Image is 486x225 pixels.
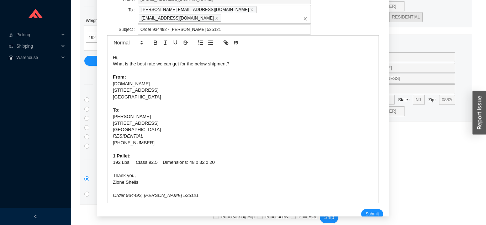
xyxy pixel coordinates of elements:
span: Print BOL [296,213,320,220]
span: [EMAIL_ADDRESS][DOMAIN_NAME] [139,15,221,22]
th: Weight [84,16,127,26]
strong: 1 Pallet: [113,153,131,159]
span: left [33,214,38,219]
div: [DOMAIN_NAME] [113,81,373,87]
span: Picking [16,29,59,41]
button: Add Pallet [84,56,301,66]
span: close [303,17,307,21]
label: Subject [118,25,137,34]
button: Ship [320,212,338,223]
span: [PERSON_NAME][EMAIL_ADDRESS][DOMAIN_NAME] [139,6,257,13]
em: Order 934492, [PERSON_NAME] 525121 [113,193,199,198]
div: Return Address [317,35,467,48]
div: Zione Shells [113,179,373,186]
span: Ship [324,213,334,221]
strong: To: [113,107,120,113]
span: Warehouse [16,52,59,63]
span: Direct Services [93,80,136,89]
span: Submit [365,210,379,218]
div: [PERSON_NAME] [113,113,373,120]
span: Print Packing Slip [218,213,258,220]
span: Shipping [16,41,59,52]
span: RESIDENTIAL [392,15,420,20]
span: close [215,16,218,20]
label: Zip [428,95,439,105]
div: 192 Lbs. Class 92.5 Dimensions: 48 x 32 x 20 [113,159,373,166]
div: What is the best rate we can get for the below shipment? [113,61,373,67]
span: Pallets [94,2,119,10]
span: Other Services [93,156,136,164]
div: [GEOGRAPHIC_DATA] [113,127,373,133]
span: close [250,8,254,11]
div: [GEOGRAPHIC_DATA] [113,94,373,100]
em: RESIDENTIAL [113,133,143,139]
div: Thank you, [113,172,373,179]
button: Submit [361,209,383,219]
label: State [398,95,413,105]
div: [STREET_ADDRESS] [113,87,373,93]
label: To [128,5,138,15]
div: [STREET_ADDRESS] [113,120,373,127]
span: Print Labels [263,213,291,220]
div: [PHONE_NUMBER] [113,140,373,146]
strong: From: [113,74,126,80]
input: [PERSON_NAME][EMAIL_ADDRESS][DOMAIN_NAME]close[EMAIL_ADDRESS][DOMAIN_NAME]closeclose [222,14,227,22]
div: Hi, [113,54,373,61]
